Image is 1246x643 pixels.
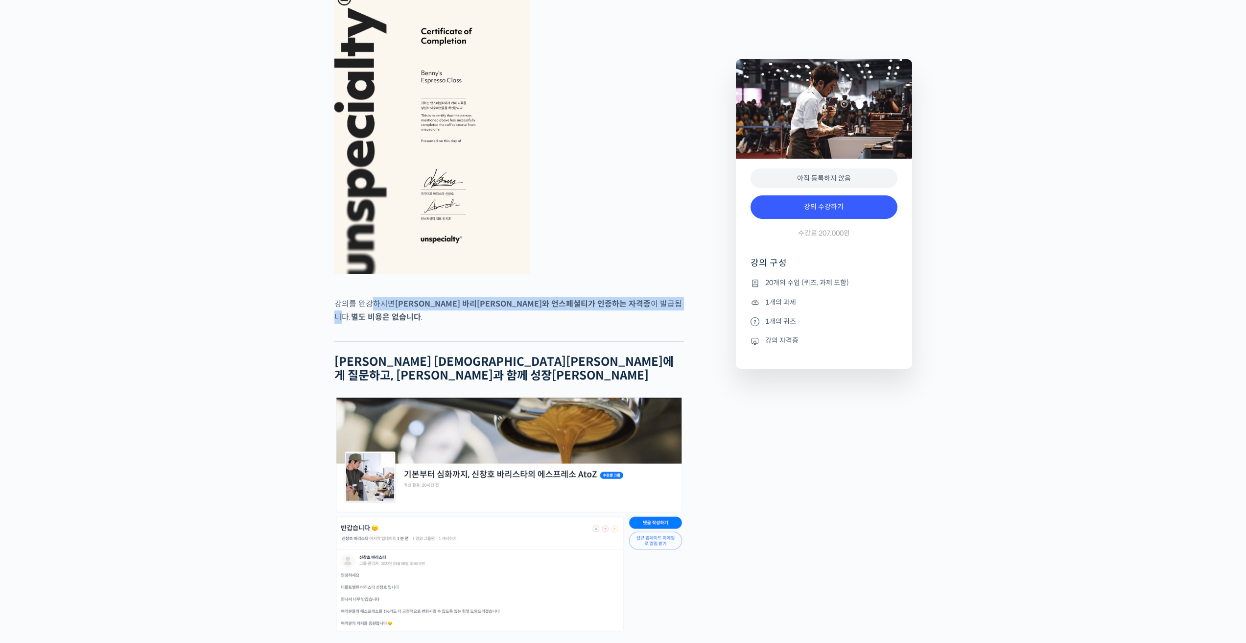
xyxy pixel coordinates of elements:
span: 설정 [151,325,163,333]
span: 수강료 207,000원 [798,229,850,238]
a: 대화 [65,310,126,335]
a: 강의 수강하기 [751,195,897,219]
span: 홈 [31,325,37,333]
div: 아직 등록하지 않음 [751,168,897,189]
strong: [PERSON_NAME] 바리[PERSON_NAME]와 언스페셜티가 인증하는 자격증 [395,299,651,309]
li: 20개의 수업 (퀴즈, 과제 포함) [751,277,897,289]
li: 강의 자격증 [751,335,897,347]
a: 설정 [126,310,188,335]
a: 홈 [3,310,65,335]
p: 강의를 완강하시면 이 발급됩니다. . [334,297,684,324]
h4: 강의 구성 [751,257,897,277]
span: 대화 [90,326,101,333]
strong: [PERSON_NAME] [DEMOGRAPHIC_DATA][PERSON_NAME]에게 질문하고, [PERSON_NAME]과 함께 성장[PERSON_NAME] [334,355,674,383]
strong: 별도 비용은 없습니다 [351,312,421,322]
li: 1개의 과제 [751,296,897,308]
li: 1개의 퀴즈 [751,315,897,327]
